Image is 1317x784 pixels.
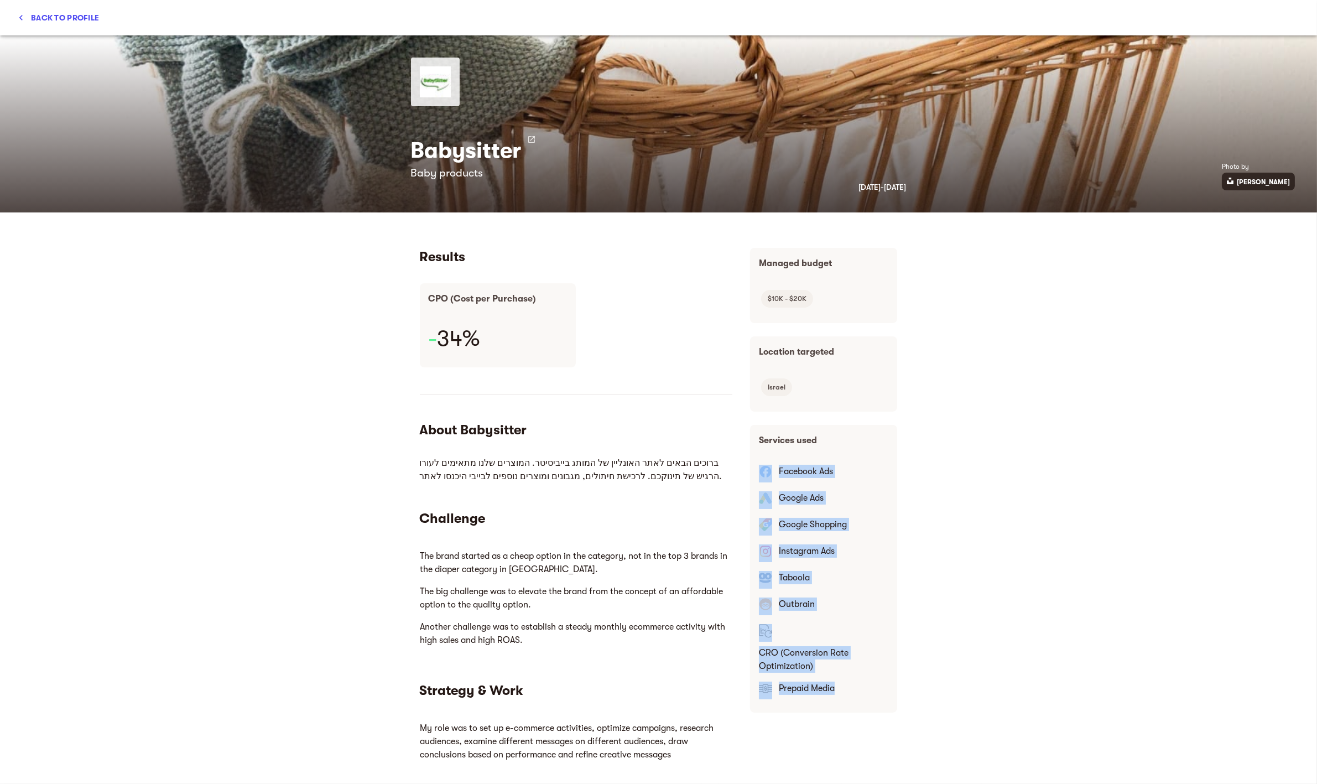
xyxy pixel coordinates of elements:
[779,682,889,695] p: Prepaid Media
[420,456,732,483] p: ברוכים הבאים לאתר האונליין של המותג בייביסיטר. המוצרים שלנו מתאימים לעורו הרגיש של תינוקכם. לרכיש...
[779,544,889,558] p: Instagram Ads
[759,257,889,270] p: Managed budget
[779,571,889,584] p: Taboola
[411,180,907,194] h6: [DATE] - [DATE]
[420,545,732,651] iframe: To enrich screen reader interactions, please activate Accessibility in Grammarly extension settings
[759,434,889,447] p: Services used
[1237,179,1290,185] p: [PERSON_NAME]
[779,598,889,611] p: Outbrain
[759,646,889,673] p: CRO (Conversion Rate Optimization)
[779,465,889,478] p: Facebook Ads
[761,381,792,394] span: Israel
[420,510,732,527] h5: Challenge
[420,421,732,439] h5: About Babysitter
[779,491,889,505] p: Google Ads
[759,345,889,359] p: Location targeted
[420,248,732,266] h5: Results
[411,135,907,166] a: Babysitter
[429,326,438,351] span: -
[420,682,732,699] h5: Strategy & Work
[420,717,732,766] iframe: To enrich screen reader interactions, please activate Accessibility in Grammarly extension settings
[18,11,99,24] span: Back to profile
[761,292,813,305] span: $10K - $20K
[429,292,568,305] p: CPO (Cost per Purchase)
[1222,163,1249,170] span: Photo by
[429,323,480,354] h3: 34%
[779,518,889,531] p: Google Shopping
[13,8,103,28] button: Back to profile
[411,135,522,166] h3: Babysitter
[411,166,907,180] h6: Baby products
[1237,177,1290,186] a: [PERSON_NAME]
